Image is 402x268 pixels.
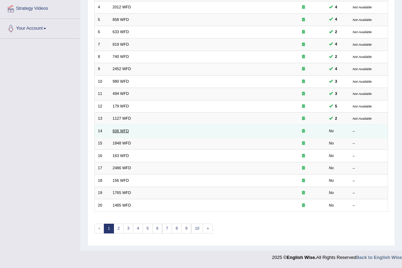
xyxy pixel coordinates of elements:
a: 633 WFD [113,30,129,34]
em: No [329,203,334,207]
td: 9 [94,63,109,75]
small: Not Available [353,18,372,22]
a: 4 [133,224,143,233]
div: Exam occurring question [284,66,322,72]
div: Exam occurring question [284,153,322,159]
a: 156 WFD [113,178,129,183]
a: 10 [191,224,203,233]
td: 13 [94,113,109,125]
a: 1 [104,224,114,233]
a: » [203,224,213,233]
a: 2 [114,224,124,233]
div: Exam occurring question [284,141,322,146]
div: Exam occurring question [284,104,322,109]
div: Exam occurring question [284,42,322,47]
a: 8 [172,224,182,233]
a: 740 WFD [113,54,129,59]
a: 2012 WFD [113,5,131,9]
a: 2486 WFD [113,166,131,170]
small: Not Available [353,104,372,108]
span: You can still take this question [333,66,339,72]
td: 15 [94,137,109,149]
a: 5 [143,224,153,233]
div: 2025 © All Rights Reserved [272,251,402,261]
td: 20 [94,199,109,211]
div: Exam occurring question [284,17,322,23]
div: Exam occurring question [284,128,322,134]
small: Not Available [353,80,372,83]
small: Not Available [353,5,372,9]
a: 1485 WFD [113,203,131,207]
div: Exam occurring question [284,178,322,184]
span: You can still take this question [333,54,339,60]
a: Back to English Wise [356,255,402,260]
a: 179 WFD [113,104,129,108]
small: Not Available [353,30,372,34]
td: 16 [94,150,109,162]
small: Not Available [353,117,372,120]
span: You can still take this question [333,91,339,97]
td: 4 [94,1,109,13]
td: 18 [94,174,109,187]
a: 2452 WFD [113,67,131,71]
small: Not Available [353,92,372,96]
a: 1127 WFD [113,116,131,120]
a: Your Account [0,19,80,36]
td: 14 [94,125,109,137]
span: You can still take this question [333,116,339,122]
em: No [329,129,334,133]
strong: English Wise. [287,255,316,260]
td: 10 [94,75,109,88]
div: Exam occurring question [284,190,322,196]
a: 9 [181,224,192,233]
em: No [329,141,334,145]
a: 606 WFD [113,129,129,133]
td: 19 [94,187,109,199]
a: 1765 WFD [113,191,131,195]
td: 12 [94,100,109,112]
small: Not Available [353,67,372,71]
div: Exam occurring question [284,91,322,97]
span: You can still take this question [333,16,339,23]
div: Exam occurring question [284,203,322,208]
div: – [353,165,385,171]
div: – [353,153,385,159]
small: Not Available [353,43,372,46]
td: 17 [94,162,109,174]
a: 494 WFD [113,91,129,96]
div: Exam occurring question [284,5,322,10]
a: 163 WFD [113,154,129,158]
span: You can still take this question [333,4,339,10]
td: 6 [94,26,109,38]
a: 3 [123,224,134,233]
a: 7 [162,224,172,233]
a: 819 WFD [113,42,129,46]
a: 858 WFD [113,17,129,22]
div: – [353,128,385,134]
div: Exam occurring question [284,165,322,171]
div: Exam occurring question [284,116,322,121]
span: You can still take this question [333,103,339,110]
span: You can still take this question [333,79,339,85]
a: 6 [152,224,163,233]
a: 980 WFD [113,79,129,83]
td: 5 [94,14,109,26]
em: No [329,154,334,158]
em: No [329,191,334,195]
div: Exam occurring question [284,79,322,84]
span: You can still take this question [333,29,339,35]
td: 7 [94,38,109,51]
div: Exam occurring question [284,54,322,60]
em: No [329,166,334,170]
span: You can still take this question [333,41,339,47]
small: Not Available [353,55,372,59]
div: – [353,203,385,208]
div: Exam occurring question [284,29,322,35]
td: 11 [94,88,109,100]
em: No [329,178,334,183]
div: – [353,141,385,146]
td: 8 [94,51,109,63]
span: « [94,224,105,233]
div: – [353,178,385,184]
